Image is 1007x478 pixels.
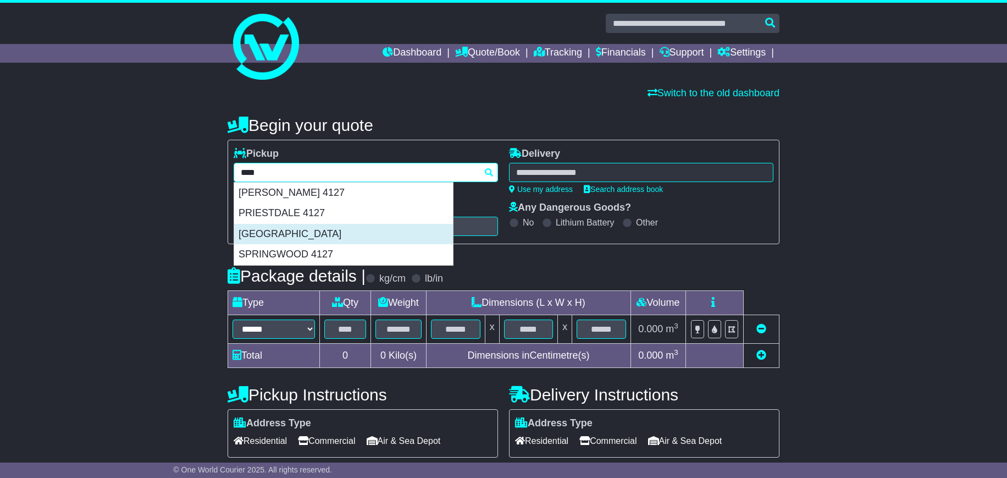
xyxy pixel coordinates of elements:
span: m [666,350,678,361]
label: Delivery [509,148,560,160]
sup: 3 [674,348,678,356]
span: Residential [234,432,287,449]
label: lb/in [425,273,443,285]
a: Dashboard [383,44,441,63]
td: x [485,315,499,344]
span: 0.000 [638,350,663,361]
a: Settings [717,44,766,63]
td: Dimensions in Centimetre(s) [426,344,630,368]
h4: Pickup Instructions [228,386,498,404]
sup: 3 [674,322,678,330]
span: © One World Courier 2025. All rights reserved. [173,465,332,474]
span: Residential [515,432,568,449]
label: No [523,217,534,228]
a: Switch to the old dashboard [648,87,779,98]
label: Lithium Battery [556,217,615,228]
a: Support [660,44,704,63]
div: PRIESTDALE 4127 [234,203,453,224]
h4: Delivery Instructions [509,386,779,404]
span: Air & Sea Depot [367,432,441,449]
a: Use my address [509,185,573,194]
label: Other [636,217,658,228]
a: Tracking [534,44,582,63]
div: SPRINGWOOD 4127 [234,244,453,265]
a: Search address book [584,185,663,194]
td: Weight [371,291,427,315]
a: Financials [596,44,646,63]
span: Air & Sea Depot [648,432,722,449]
label: Pickup [234,148,279,160]
span: Commercial [298,432,355,449]
td: Total [228,344,320,368]
h4: Begin your quote [228,116,779,134]
td: Type [228,291,320,315]
typeahead: Please provide city [234,163,498,182]
div: [GEOGRAPHIC_DATA] [234,224,453,245]
span: 0 [380,350,386,361]
label: Any Dangerous Goods? [509,202,631,214]
td: 0 [320,344,371,368]
td: Dimensions (L x W x H) [426,291,630,315]
h4: Package details | [228,267,366,285]
label: Address Type [515,417,593,430]
a: Quote/Book [455,44,520,63]
a: Add new item [756,350,766,361]
span: m [666,323,678,334]
label: Address Type [234,417,311,430]
label: kg/cm [379,273,406,285]
td: Volume [630,291,685,315]
span: 0.000 [638,323,663,334]
span: Commercial [579,432,637,449]
div: [PERSON_NAME] 4127 [234,183,453,204]
td: Kilo(s) [371,344,427,368]
td: x [558,315,572,344]
a: Remove this item [756,323,766,334]
td: Qty [320,291,371,315]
